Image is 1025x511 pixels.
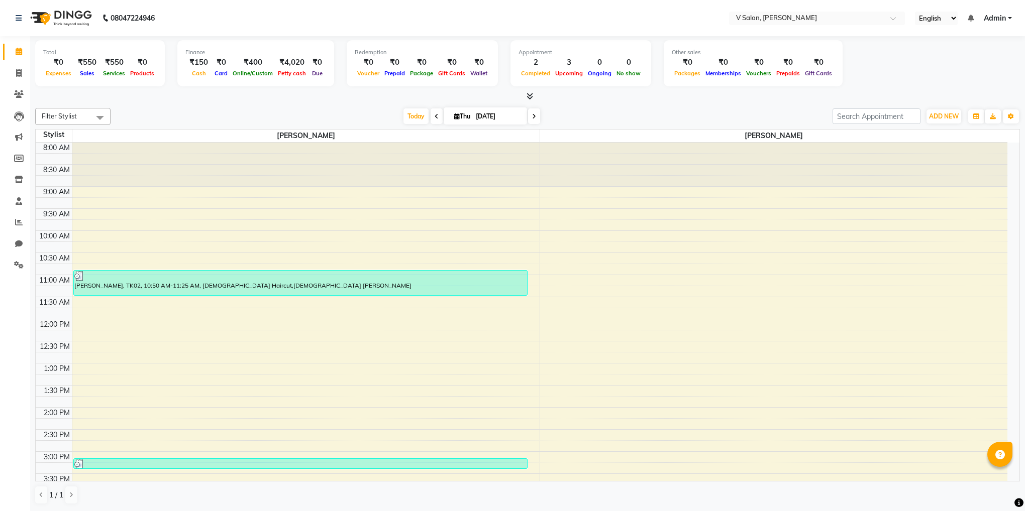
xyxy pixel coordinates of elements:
input: Search Appointment [833,108,920,124]
div: ₹0 [382,57,407,68]
span: Due [310,70,325,77]
div: 11:00 AM [37,275,72,286]
span: Products [128,70,157,77]
span: Card [212,70,230,77]
div: 2:00 PM [42,408,72,418]
div: Other sales [672,48,835,57]
div: 2:30 PM [42,430,72,440]
span: 1 / 1 [49,490,63,500]
div: ₹0 [703,57,744,68]
div: Redemption [355,48,490,57]
div: ₹150 [185,57,212,68]
div: 3 [553,57,585,68]
div: 10:00 AM [37,231,72,241]
span: Petty cash [275,70,309,77]
div: ₹0 [128,57,157,68]
div: ₹0 [744,57,774,68]
div: 9:30 AM [41,209,72,219]
div: Stylist [36,130,72,140]
span: Ongoing [585,70,614,77]
div: Total [43,48,157,57]
div: 10:30 AM [37,253,72,264]
button: ADD NEW [927,109,961,123]
div: ₹0 [407,57,436,68]
span: Upcoming [553,70,585,77]
div: ₹0 [802,57,835,68]
span: Admin [984,13,1006,24]
div: 12:30 PM [38,341,72,352]
span: Filter Stylist [42,112,77,120]
div: ₹0 [468,57,490,68]
span: Voucher [355,70,382,77]
div: [PERSON_NAME], TK02, 10:50 AM-11:25 AM, [DEMOGRAPHIC_DATA] Haircut,[DEMOGRAPHIC_DATA] [PERSON_NAME] [74,271,528,295]
div: ₹400 [230,57,275,68]
div: 8:30 AM [41,165,72,175]
div: 12:00 PM [38,319,72,330]
span: Services [100,70,128,77]
div: ₹0 [436,57,468,68]
div: 1:30 PM [42,386,72,396]
div: 0 [614,57,643,68]
div: ₹0 [355,57,382,68]
div: 3:30 PM [42,474,72,484]
div: ₹550 [100,57,128,68]
span: Completed [519,70,553,77]
div: ₹0 [212,57,230,68]
span: [PERSON_NAME] [540,130,1008,142]
span: Expenses [43,70,74,77]
span: [PERSON_NAME] [72,130,540,142]
span: Prepaid [382,70,407,77]
img: logo [26,4,94,32]
span: Gift Cards [436,70,468,77]
div: 2 [519,57,553,68]
span: Gift Cards [802,70,835,77]
span: Online/Custom [230,70,275,77]
div: Appointment [519,48,643,57]
span: Packages [672,70,703,77]
span: Cash [189,70,209,77]
div: ₹0 [309,57,326,68]
div: Finance [185,48,326,57]
div: [PERSON_NAME], TK04, 03:00 PM-03:15 PM, [DEMOGRAPHIC_DATA] [PERSON_NAME] [74,459,528,468]
div: ₹550 [74,57,100,68]
span: Thu [452,112,473,120]
span: ADD NEW [929,112,959,120]
div: ₹0 [43,57,74,68]
span: Prepaids [774,70,802,77]
div: ₹0 [672,57,703,68]
div: 3:00 PM [42,452,72,462]
span: No show [614,70,643,77]
b: 08047224946 [111,4,155,32]
span: Package [407,70,436,77]
div: 0 [585,57,614,68]
span: Today [403,108,429,124]
div: 11:30 AM [37,297,72,308]
div: 9:00 AM [41,187,72,197]
span: Sales [77,70,97,77]
span: Vouchers [744,70,774,77]
div: 8:00 AM [41,143,72,153]
div: 1:00 PM [42,363,72,374]
span: Wallet [468,70,490,77]
span: Memberships [703,70,744,77]
input: 2025-09-04 [473,109,523,124]
div: ₹4,020 [275,57,309,68]
div: ₹0 [774,57,802,68]
iframe: chat widget [983,471,1015,501]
